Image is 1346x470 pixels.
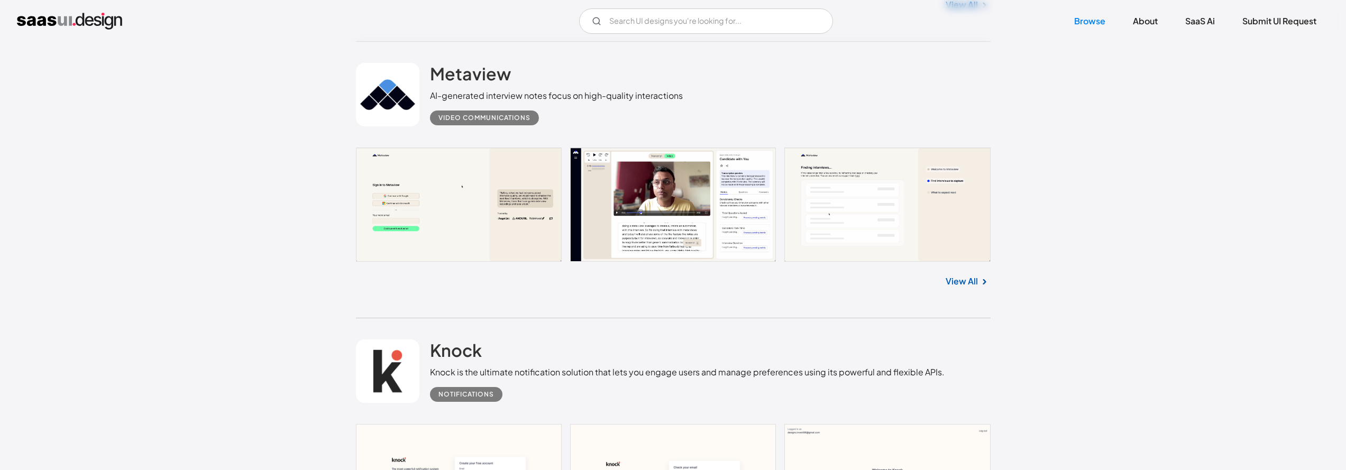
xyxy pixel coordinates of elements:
div: AI-generated interview notes focus on high-quality interactions [430,89,683,102]
a: Submit UI Request [1230,10,1329,33]
div: Knock is the ultimate notification solution that lets you engage users and manage preferences usi... [430,366,945,379]
a: SaaS Ai [1173,10,1228,33]
input: Search UI designs you're looking for... [579,8,833,34]
a: View All [946,275,978,288]
div: Video Communications [438,112,530,124]
a: Browse [1061,10,1118,33]
h2: Knock [430,339,482,361]
h2: Metaview [430,63,511,84]
a: Knock [430,339,482,366]
a: home [17,13,122,30]
a: About [1120,10,1170,33]
a: Metaview [430,63,511,89]
form: Email Form [579,8,833,34]
div: Notifications [438,388,494,401]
